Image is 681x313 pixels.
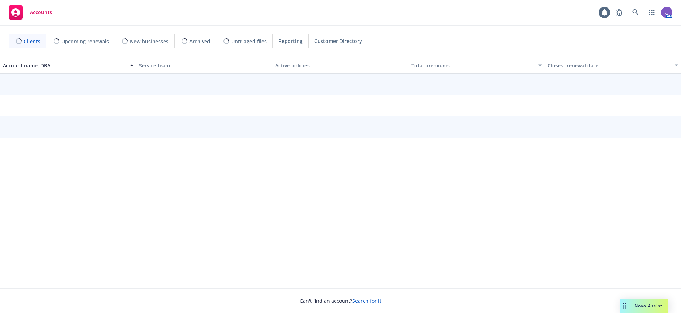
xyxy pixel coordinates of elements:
[30,10,52,15] span: Accounts
[275,62,406,69] div: Active policies
[278,37,303,45] span: Reporting
[411,62,534,69] div: Total premiums
[3,62,126,69] div: Account name, DBA
[661,7,672,18] img: photo
[189,38,210,45] span: Archived
[136,57,272,74] button: Service team
[6,2,55,22] a: Accounts
[352,297,381,304] a: Search for it
[620,299,668,313] button: Nova Assist
[24,38,40,45] span: Clients
[61,38,109,45] span: Upcoming renewals
[231,38,267,45] span: Untriaged files
[272,57,409,74] button: Active policies
[629,5,643,20] a: Search
[545,57,681,74] button: Closest renewal date
[548,62,670,69] div: Closest renewal date
[130,38,168,45] span: New businesses
[612,5,626,20] a: Report a Bug
[635,303,663,309] span: Nova Assist
[314,37,362,45] span: Customer Directory
[620,299,629,313] div: Drag to move
[409,57,545,74] button: Total premiums
[645,5,659,20] a: Switch app
[139,62,270,69] div: Service team
[300,297,381,304] span: Can't find an account?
